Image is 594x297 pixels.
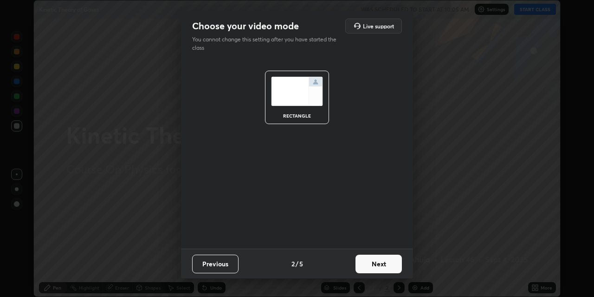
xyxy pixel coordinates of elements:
img: normalScreenIcon.ae25ed63.svg [271,77,323,106]
h4: / [296,259,298,269]
h4: 2 [291,259,295,269]
h4: 5 [299,259,303,269]
h2: Choose your video mode [192,20,299,32]
h5: Live support [363,23,394,29]
div: rectangle [278,113,316,118]
button: Next [355,255,402,273]
button: Previous [192,255,239,273]
p: You cannot change this setting after you have started the class [192,35,342,52]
